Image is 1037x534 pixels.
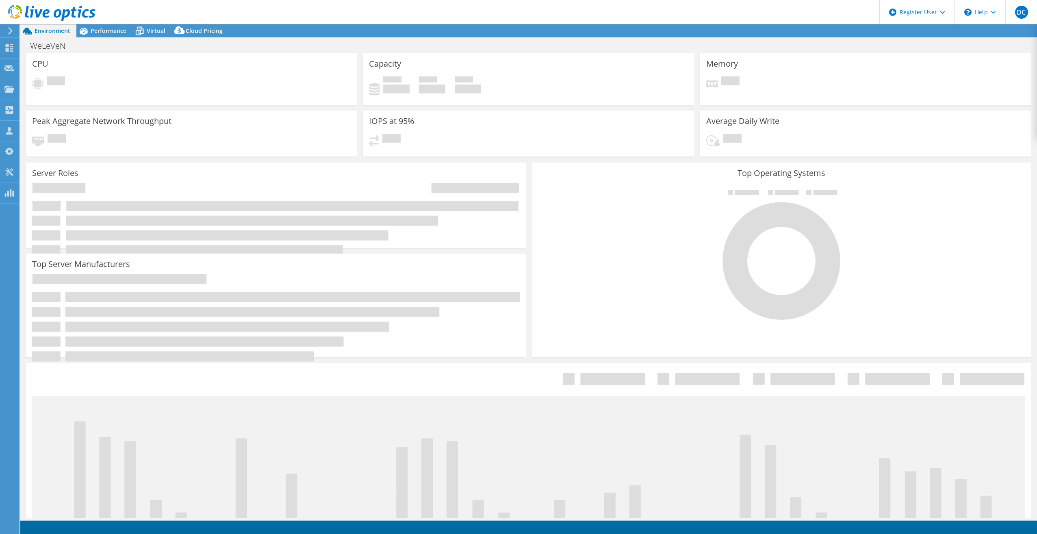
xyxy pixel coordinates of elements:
span: Pending [47,76,65,87]
h4: 0 GiB [455,85,481,93]
h3: Capacity [369,59,401,68]
h3: Memory [706,59,738,68]
h3: IOPS at 95% [369,117,414,126]
span: DC [1015,6,1028,19]
span: Pending [48,134,66,145]
h3: Average Daily Write [706,117,779,126]
span: Cloud Pricing [186,27,223,35]
svg: \n [964,9,972,16]
span: Used [383,76,401,85]
span: Total [455,76,473,85]
span: Pending [723,134,742,145]
span: Pending [382,134,401,145]
span: Free [419,76,437,85]
h1: WeLeVeN [26,41,78,50]
h3: Server Roles [32,169,78,178]
span: Environment [35,27,70,35]
h3: Peak Aggregate Network Throughput [32,117,171,126]
h4: 0 GiB [383,85,410,93]
span: Performance [91,27,126,35]
h4: 0 GiB [419,85,445,93]
h3: Top Operating Systems [538,169,1025,178]
span: Virtual [147,27,165,35]
h3: CPU [32,59,48,68]
span: Pending [721,76,740,87]
h3: Top Server Manufacturers [32,260,130,269]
